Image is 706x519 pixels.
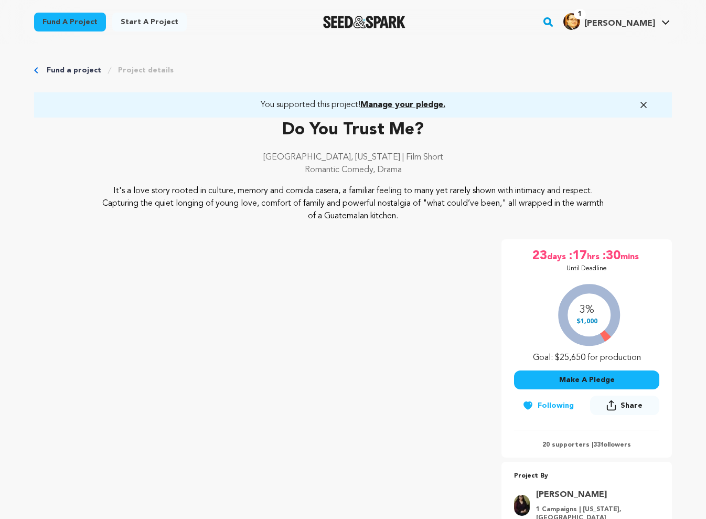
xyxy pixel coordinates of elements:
span: 23 [532,248,547,264]
p: Until Deadline [566,264,607,273]
span: days [547,248,568,264]
a: Project details [118,65,174,76]
button: Share [590,396,659,415]
a: Fund a project [34,13,106,31]
p: It's a love story rooted in culture, memory and comida casera, a familiar feeling to many yet rar... [98,185,608,223]
div: Guillermo Barahona C.'s Profile [563,13,655,30]
a: Fund a project [47,65,101,76]
p: Project By [514,470,659,482]
a: Seed&Spark Homepage [323,16,405,28]
span: Guillermo Barahona C.'s Profile [561,11,672,33]
button: Following [514,396,582,415]
p: Do You Trust Me? [34,118,672,143]
span: Share [621,400,643,411]
a: Goto Jacqueline Ayala profile [536,489,653,501]
a: Guillermo Barahona C.'s Profile [561,11,672,30]
span: Manage your pledge. [360,101,445,109]
span: :17 [568,248,587,264]
span: [PERSON_NAME] [584,19,655,28]
img: 4754f97d3b293f9a.jpg [514,495,530,516]
span: :30 [602,248,621,264]
span: 33 [593,442,601,448]
div: Breadcrumb [34,65,672,76]
img: Seed&Spark Logo Dark Mode [323,16,405,28]
span: mins [621,248,641,264]
p: [GEOGRAPHIC_DATA], [US_STATE] | Film Short [34,151,672,164]
p: Romantic Comedy, Drama [34,164,672,176]
span: hrs [587,248,602,264]
a: You supported this project!Manage your pledge. [47,99,659,111]
span: Share [590,396,659,419]
p: 20 supporters | followers [514,441,659,449]
span: 1 [574,9,586,19]
a: Start a project [112,13,187,31]
button: Make A Pledge [514,370,659,389]
img: 94a1f6defa965143.jpg [563,13,580,30]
